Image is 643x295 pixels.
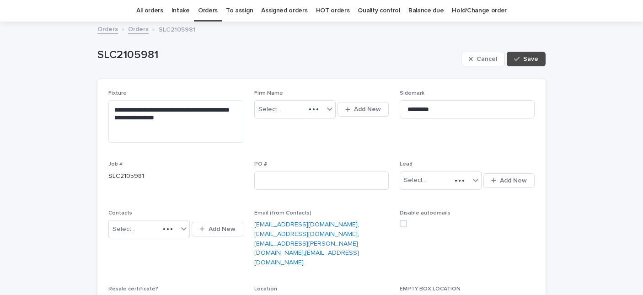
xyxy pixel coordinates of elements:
a: [EMAIL_ADDRESS][PERSON_NAME][DOMAIN_NAME] [254,241,358,257]
span: Fixture [108,91,127,96]
div: Select... [258,105,281,114]
button: Add New [338,102,389,117]
span: Add New [209,226,236,232]
span: Email (from Contacts) [254,210,311,216]
span: PO # [254,161,267,167]
a: [EMAIL_ADDRESS][DOMAIN_NAME] [254,231,358,237]
span: Lead [400,161,413,167]
button: Cancel [461,52,505,66]
button: Add New [192,222,243,236]
div: Select... [404,176,427,185]
span: Add New [354,106,381,113]
span: Firm Name [254,91,283,96]
a: [EMAIL_ADDRESS][DOMAIN_NAME] [254,221,358,228]
span: Location [254,286,277,292]
p: , , , [254,220,389,268]
span: Cancel [477,56,497,62]
p: SLC2105981 [97,48,457,62]
span: EMPTY BOX LOCATION [400,286,461,292]
div: Select... [113,225,135,234]
a: [EMAIL_ADDRESS][DOMAIN_NAME] [254,250,359,266]
span: Contacts [108,210,132,216]
span: Add New [500,177,527,184]
a: Orders [128,23,149,34]
a: Orders [97,23,118,34]
span: Sidemark [400,91,424,96]
span: Save [523,56,538,62]
p: SLC2105981 [108,172,243,181]
span: Disable autoemails [400,210,450,216]
button: Save [507,52,546,66]
button: Add New [483,173,535,188]
span: Job # [108,161,123,167]
span: Resale certificate? [108,286,158,292]
p: SLC2105981 [159,24,196,34]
